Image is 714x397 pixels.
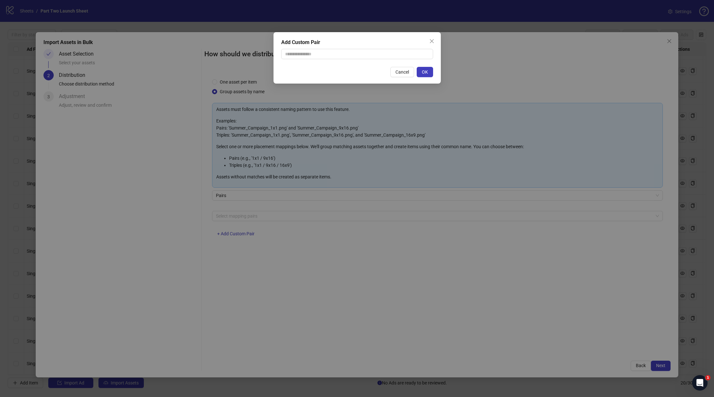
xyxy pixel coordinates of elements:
[390,67,414,77] button: Cancel
[422,69,428,75] span: OK
[417,67,433,77] button: OK
[395,69,409,75] span: Cancel
[429,39,434,44] span: close
[281,39,433,46] div: Add Custom Pair
[705,375,710,380] span: 1
[692,375,708,391] iframe: Intercom live chat
[427,36,437,46] button: Close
